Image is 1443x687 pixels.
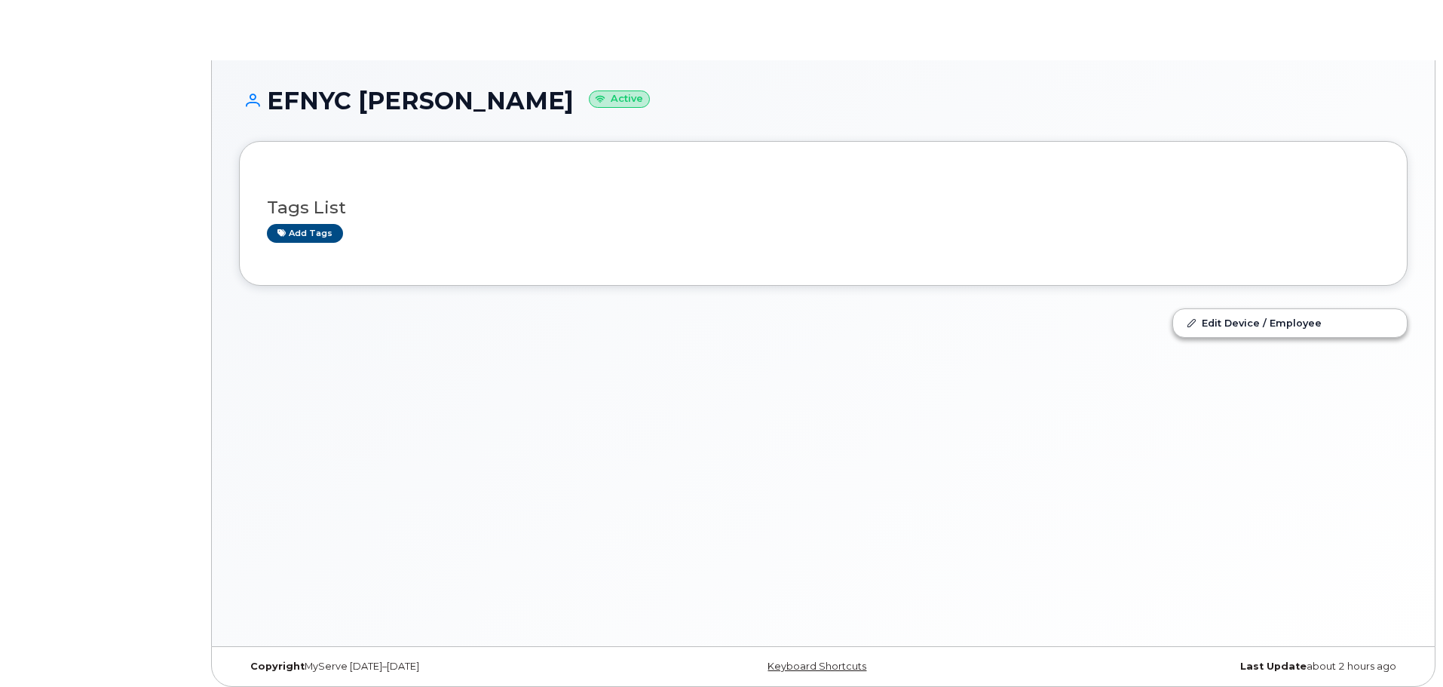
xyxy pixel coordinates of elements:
small: Active [589,90,650,108]
a: Edit Device / Employee [1173,309,1407,336]
h3: Tags List [267,198,1380,217]
a: Keyboard Shortcuts [767,661,866,672]
h1: EFNYC [PERSON_NAME] [239,87,1408,114]
a: Add tags [267,224,343,243]
strong: Copyright [250,661,305,672]
strong: Last Update [1240,661,1307,672]
div: about 2 hours ago [1018,661,1408,673]
div: MyServe [DATE]–[DATE] [239,661,629,673]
